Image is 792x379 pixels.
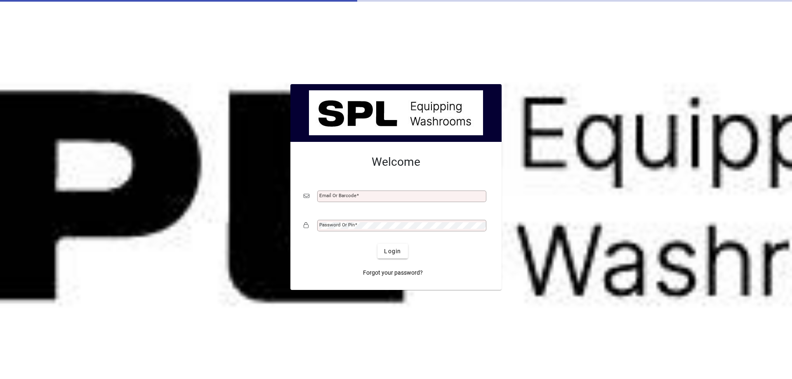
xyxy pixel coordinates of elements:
mat-label: Email or Barcode [319,193,356,198]
a: Forgot your password? [360,265,426,280]
h2: Welcome [304,155,488,169]
button: Login [377,244,408,259]
mat-label: Password or Pin [319,222,355,228]
span: Login [384,247,401,256]
span: Forgot your password? [363,268,423,277]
